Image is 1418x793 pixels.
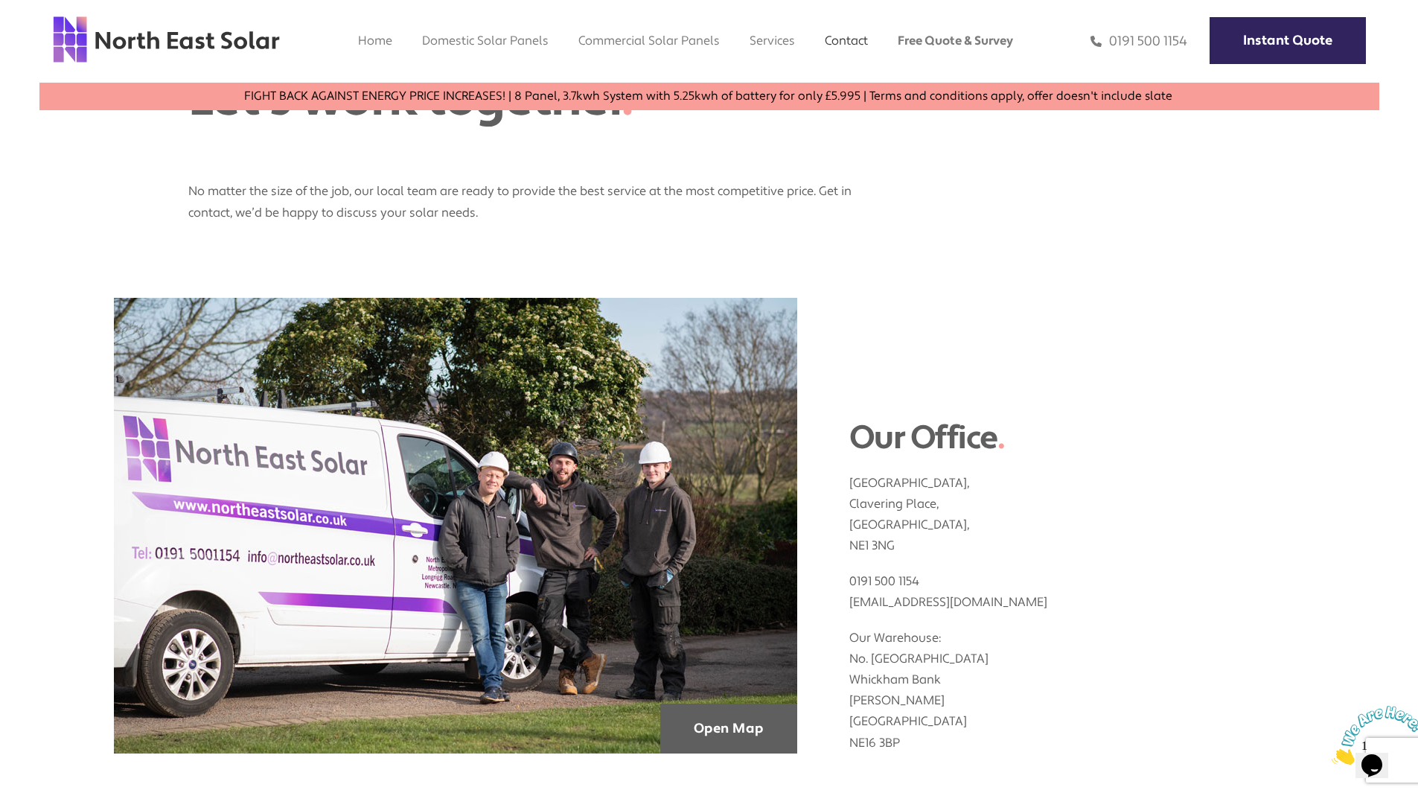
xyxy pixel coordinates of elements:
img: north east solar logo [52,15,281,64]
a: Commercial Solar Panels [578,33,720,48]
span: 1 [6,6,12,19]
a: Instant Quote [1210,17,1366,64]
p: Our Warehouse: No. [GEOGRAPHIC_DATA] Whickham Bank [PERSON_NAME] [GEOGRAPHIC_DATA] NE16 3BP [849,613,1305,753]
p: [GEOGRAPHIC_DATA], Clavering Place, [GEOGRAPHIC_DATA], NE1 3NG [849,458,1305,556]
p: No matter the size of the job, our local team are ready to provide the best service at the most c... [188,166,858,223]
a: [EMAIL_ADDRESS][DOMAIN_NAME] [849,594,1047,610]
span: . [997,417,1005,459]
a: Open Map [660,704,797,754]
h1: Let’s work together [188,69,747,129]
img: phone icon [1090,33,1102,50]
a: Domestic Solar Panels [422,33,549,48]
a: Free Quote & Survey [898,33,1013,48]
a: 0191 500 1154 [1090,33,1187,50]
h2: Our Office [849,418,1305,458]
a: Services [750,33,795,48]
a: Contact [825,33,868,48]
img: Chat attention grabber [6,6,98,65]
iframe: chat widget [1326,700,1418,771]
a: Home [358,33,392,48]
a: 0191 500 1154 [849,573,919,589]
